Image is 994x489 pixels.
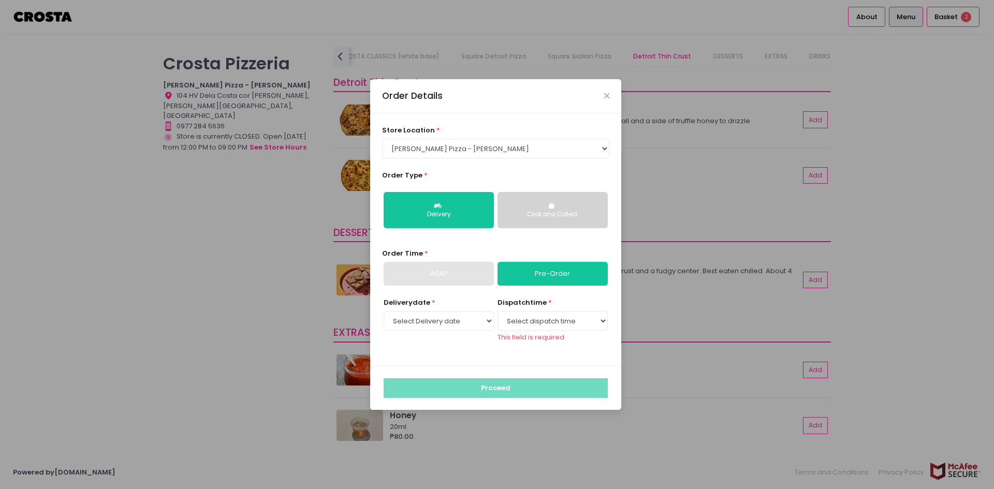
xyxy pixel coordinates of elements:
div: Order Details [382,89,443,102]
span: Delivery date [384,298,430,307]
button: Close [604,93,609,98]
div: This field is required [498,332,608,343]
span: dispatch time [498,298,547,307]
div: Delivery [391,210,487,219]
span: Order Type [382,170,422,180]
span: store location [382,125,435,135]
button: Proceed [384,378,608,398]
a: Pre-Order [498,262,608,286]
div: Click and Collect [505,210,601,219]
span: Order Time [382,248,423,258]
